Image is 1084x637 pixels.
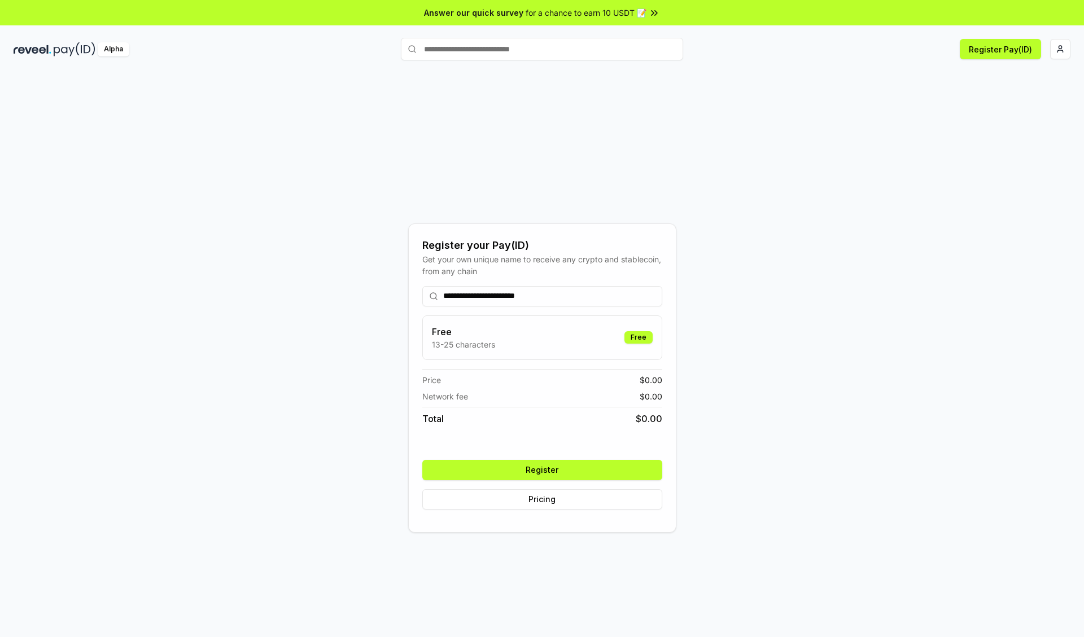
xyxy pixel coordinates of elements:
[526,7,646,19] span: for a chance to earn 10 USDT 📝
[422,460,662,480] button: Register
[640,374,662,386] span: $ 0.00
[422,374,441,386] span: Price
[422,489,662,509] button: Pricing
[432,339,495,350] p: 13-25 characters
[960,39,1041,59] button: Register Pay(ID)
[624,331,653,344] div: Free
[422,390,468,402] span: Network fee
[432,325,495,339] h3: Free
[422,253,662,277] div: Get your own unique name to receive any crypto and stablecoin, from any chain
[424,7,523,19] span: Answer our quick survey
[636,412,662,425] span: $ 0.00
[14,42,51,56] img: reveel_dark
[54,42,95,56] img: pay_id
[422,412,444,425] span: Total
[640,390,662,402] span: $ 0.00
[98,42,129,56] div: Alpha
[422,238,662,253] div: Register your Pay(ID)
